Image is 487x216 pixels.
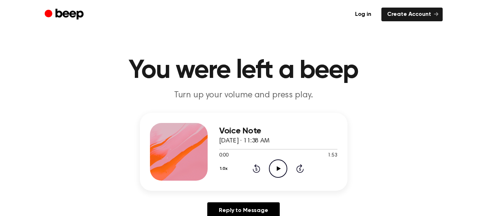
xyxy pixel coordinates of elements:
button: 1.0x [219,163,230,175]
span: [DATE] · 11:38 AM [219,138,270,144]
h1: You were left a beep [59,58,428,84]
h3: Voice Note [219,126,337,136]
a: Log in [349,8,377,21]
p: Turn up your volume and press play. [105,89,382,101]
span: 0:00 [219,152,229,159]
span: 1:53 [328,152,337,159]
a: Beep [45,8,85,22]
a: Create Account [381,8,443,21]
